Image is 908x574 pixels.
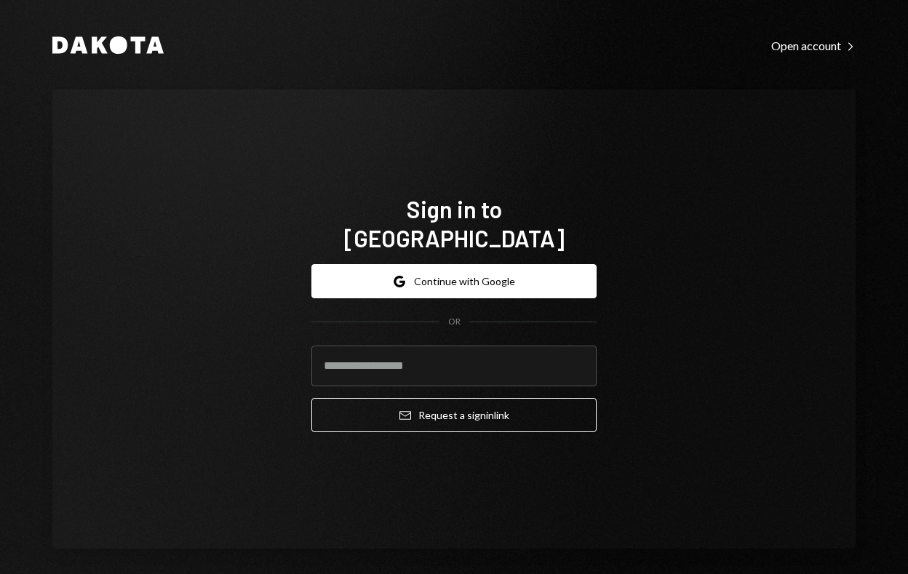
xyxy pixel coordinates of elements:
[771,39,856,53] div: Open account
[771,37,856,53] a: Open account
[448,316,461,328] div: OR
[311,194,597,252] h1: Sign in to [GEOGRAPHIC_DATA]
[311,264,597,298] button: Continue with Google
[311,398,597,432] button: Request a signinlink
